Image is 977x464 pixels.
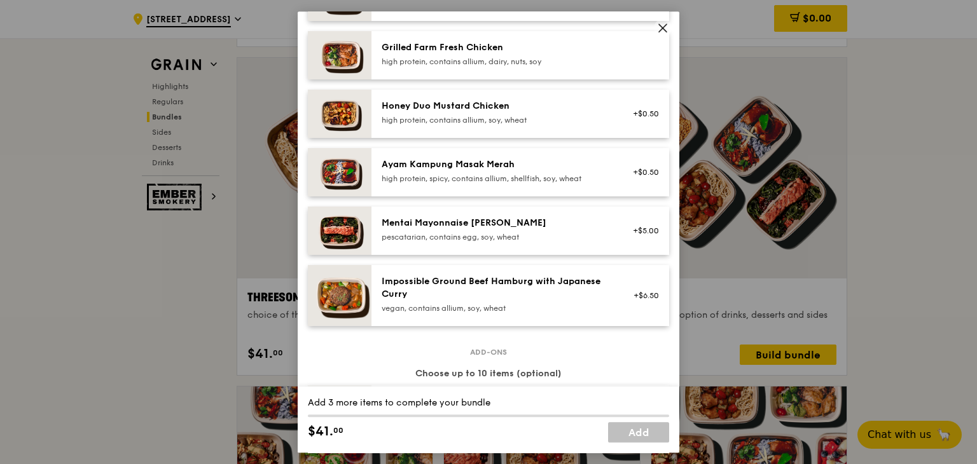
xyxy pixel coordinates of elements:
[625,109,659,119] div: +$0.50
[608,422,669,442] a: Add
[308,422,333,441] span: $41.
[625,290,659,301] div: +$6.50
[382,115,610,125] div: high protein, contains allium, soy, wheat
[382,275,610,301] div: Impossible Ground Beef Hamburg with Japanese Curry
[308,207,371,255] img: daily_normal_Mentai-Mayonnaise-Aburi-Salmon-HORZ.jpg
[308,265,371,326] img: daily_normal_HORZ-Impossible-Hamburg-With-Japanese-Curry.jpg
[308,31,371,79] img: daily_normal_HORZ-Grilled-Farm-Fresh-Chicken.jpg
[308,385,371,433] img: daily_normal_Thyme-Rosemary-Zucchini-HORZ.jpg
[382,174,610,184] div: high protein, spicy, contains allium, shellfish, soy, wheat
[308,397,669,409] div: Add 3 more items to complete your bundle
[382,41,610,54] div: Grilled Farm Fresh Chicken
[625,167,659,177] div: +$0.50
[382,57,610,67] div: high protein, contains allium, dairy, nuts, soy
[308,148,371,196] img: daily_normal_Ayam_Kampung_Masak_Merah_Horizontal_.jpg
[333,425,343,435] span: 00
[382,100,610,113] div: Honey Duo Mustard Chicken
[308,367,669,380] div: Choose up to 10 items (optional)
[465,347,512,357] span: Add-ons
[625,226,659,236] div: +$5.00
[382,158,610,171] div: Ayam Kampung Masak Merah
[382,232,610,242] div: pescatarian, contains egg, soy, wheat
[382,217,610,229] div: Mentai Mayonnaise [PERSON_NAME]
[308,90,371,138] img: daily_normal_Honey_Duo_Mustard_Chicken__Horizontal_.jpg
[382,303,610,313] div: vegan, contains allium, soy, wheat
